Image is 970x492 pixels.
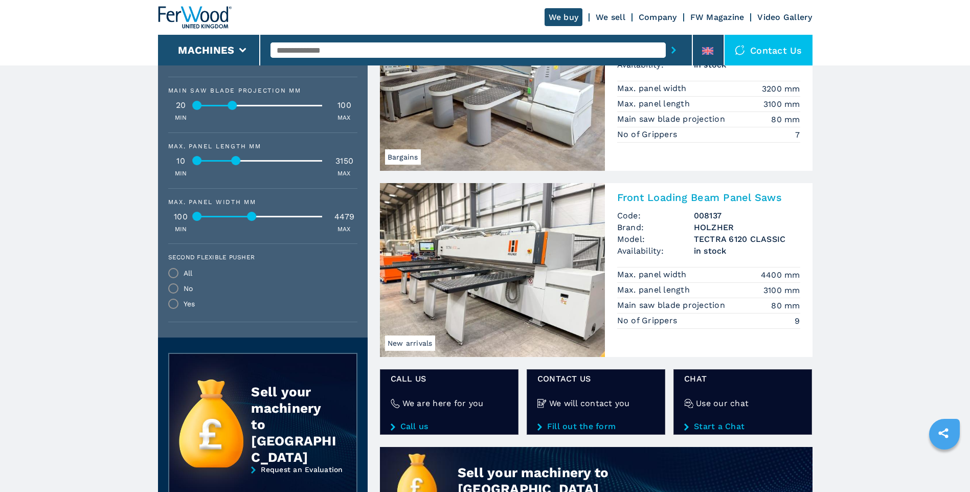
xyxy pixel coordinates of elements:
[549,397,630,409] h4: We will contact you
[168,143,357,149] div: Max. panel length mm
[617,98,693,109] p: Max. panel length
[684,422,801,431] a: Start a Chat
[761,269,800,281] em: 4400 mm
[545,8,583,26] a: We buy
[617,83,689,94] p: Max. panel width
[696,397,749,409] h4: Use our chat
[617,114,728,125] p: Main saw blade projection
[380,183,605,357] img: Front Loading Beam Panel Saws HOLZHER TECTRA 6120 CLASSIC
[168,254,351,260] label: Second flexible pusher
[617,129,680,140] p: No of Grippers
[617,300,728,311] p: Main saw blade projection
[168,58,357,66] div: Advanced search
[337,225,351,234] p: MAX
[617,245,694,257] span: Availability:
[158,6,232,29] img: Ferwood
[763,98,800,110] em: 3100 mm
[684,399,693,408] img: Use our chat
[168,157,194,165] div: 10
[795,129,800,141] em: 7
[690,12,745,22] a: FW Magazine
[332,157,357,165] div: 3150
[391,422,508,431] a: Call us
[332,213,357,221] div: 4479
[184,300,195,307] div: Yes
[391,399,400,408] img: We are here for you
[337,169,351,178] p: MAX
[694,245,800,257] span: in stock
[596,12,625,22] a: We sell
[168,213,194,221] div: 100
[537,399,547,408] img: We will contact you
[617,233,694,245] span: Model:
[639,12,677,22] a: Company
[617,210,694,221] span: Code:
[337,114,351,122] p: MAX
[617,284,693,296] p: Max. panel length
[175,114,187,122] p: MIN
[666,38,682,62] button: submit-button
[694,221,800,233] h3: HOLZHER
[617,269,689,280] p: Max. panel width
[385,149,421,165] span: Bargains
[694,233,800,245] h3: TECTRA 6120 CLASSIC
[251,384,336,465] div: Sell your machinery to [GEOGRAPHIC_DATA]
[795,315,800,327] em: 9
[757,12,812,22] a: Video Gallery
[694,210,800,221] h3: 008137
[178,44,234,56] button: Machines
[763,284,800,296] em: 3100 mm
[537,422,655,431] a: Fill out the form
[168,199,357,205] div: Max. panel width mm
[175,169,187,178] p: MIN
[771,114,800,125] em: 80 mm
[617,221,694,233] span: Brand:
[931,420,956,446] a: sharethis
[402,397,484,409] h4: We are here for you
[184,285,193,292] div: No
[380,183,813,357] a: Front Loading Beam Panel Saws HOLZHER TECTRA 6120 CLASSICNew arrivalsFront Loading Beam Panel Saw...
[184,270,193,277] div: All
[175,225,187,234] p: MIN
[617,191,800,204] h2: Front Loading Beam Panel Saws
[927,446,962,484] iframe: Chat
[537,373,655,385] span: CONTACT US
[762,83,800,95] em: 3200 mm
[168,87,357,94] div: Main saw blade projection mm
[385,336,435,351] span: New arrivals
[391,373,508,385] span: Call us
[332,101,357,109] div: 100
[771,300,800,311] em: 80 mm
[725,35,813,65] div: Contact us
[617,315,680,326] p: No of Grippers
[735,45,745,55] img: Contact us
[684,373,801,385] span: CHAT
[168,101,194,109] div: 20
